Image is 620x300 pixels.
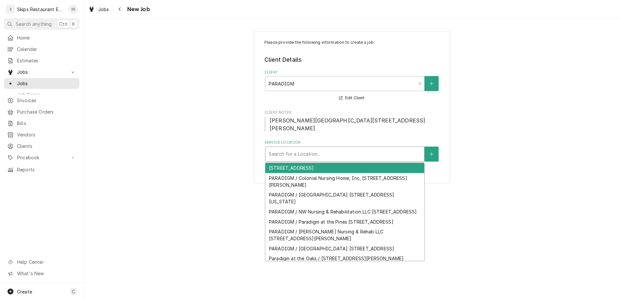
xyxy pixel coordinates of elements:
[425,147,438,162] button: Create New Location
[264,110,439,115] span: Client Notes
[17,80,76,87] span: Jobs
[4,118,79,129] a: Bills
[264,70,439,102] div: Client
[264,140,439,161] div: Service Location
[17,108,76,115] span: Purchase Orders
[4,141,79,151] a: Clients
[264,39,439,45] p: Please provide the following information to create a job:
[425,76,438,91] button: Create New Client
[429,81,433,86] svg: Create New Client
[59,21,68,27] span: Ctrl
[69,5,78,14] div: Shan Skipper's Avatar
[17,69,66,75] span: Jobs
[429,152,433,156] svg: Create New Location
[265,254,424,264] div: Paradigm at the Oaks / [STREET_ADDRESS][PERSON_NAME]
[17,91,76,98] span: Job Series
[4,89,79,100] a: Job Series
[264,70,439,75] label: Client
[4,95,79,106] a: Invoices
[264,39,439,162] div: Job Create/Update Form
[4,67,79,77] a: Go to Jobs
[16,21,52,27] span: Search anything
[4,257,79,267] a: Go to Help Center
[4,106,79,117] a: Purchase Orders
[72,288,75,295] span: C
[264,55,439,64] legend: Client Details
[265,227,424,244] div: PARADIGM / [PERSON_NAME] Nursing & Rehab LLC [STREET_ADDRESS][PERSON_NAME]
[4,268,79,279] a: Go to What's New
[17,34,76,41] span: Home
[4,18,79,30] button: Search anythingCtrlK
[17,270,75,277] span: What's New
[265,163,424,173] div: [STREET_ADDRESS]
[265,217,424,227] div: PARADIGM / Paradigm at the Pines [STREET_ADDRESS]
[4,129,79,140] a: Vendors
[17,46,76,53] span: Calendar
[115,4,125,14] button: Navigate back
[17,143,76,150] span: Clients
[264,117,439,132] span: Client Notes
[17,289,32,294] span: Create
[17,259,75,265] span: Help Center
[69,5,78,14] div: SS
[17,97,76,104] span: Invoices
[17,154,66,161] span: Pricebook
[265,244,424,254] div: PARADIGM / [GEOGRAPHIC_DATA] [STREET_ADDRESS]
[4,32,79,43] a: Home
[4,55,79,66] a: Estimates
[264,110,439,132] div: Client Notes
[17,57,76,64] span: Estimates
[6,5,15,14] div: S
[72,21,75,27] span: K
[86,4,112,15] a: Jobs
[338,94,365,102] button: Edit Client
[98,6,109,13] span: Jobs
[265,173,424,190] div: PARADIGM / Colonial Nursing Home, Inc, [STREET_ADDRESS][PERSON_NAME]
[265,207,424,217] div: PARADIGM / NW Nursing & Rehabilitation LLC [STREET_ADDRESS]
[17,131,76,138] span: Vendors
[4,152,79,163] a: Go to Pricebook
[264,140,439,145] label: Service Location
[125,5,150,14] span: New Job
[4,164,79,175] a: Reports
[17,120,76,127] span: Bills
[17,166,76,173] span: Reports
[4,44,79,55] a: Calendar
[270,117,425,132] span: [PERSON_NAME][GEOGRAPHIC_DATA][STREET_ADDRESS][PERSON_NAME]
[254,31,450,184] div: Job Create/Update
[265,190,424,207] div: PARADIGM / [GEOGRAPHIC_DATA] [STREET_ADDRESS][US_STATE]
[4,78,79,89] a: Jobs
[17,6,65,13] div: Skips Restaurant Equipment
